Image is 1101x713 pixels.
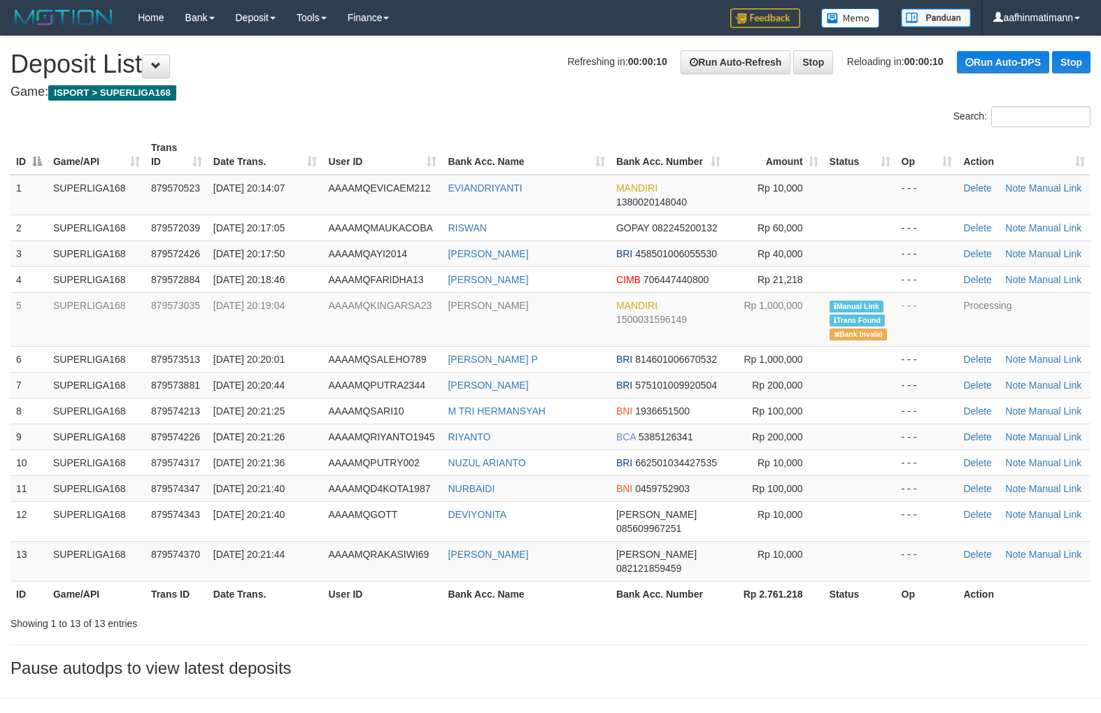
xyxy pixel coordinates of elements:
[448,431,490,442] a: RIYANTO
[830,315,886,326] span: Similar transaction found
[896,541,958,581] td: - - -
[10,85,1091,99] h4: Game:
[616,314,687,325] span: Copy 1500031596149 to clipboard
[151,380,200,391] span: 879573881
[726,135,824,175] th: Amount: activate to sort column ascending
[1029,354,1082,365] a: Manual Link
[10,475,48,501] td: 11
[1005,431,1026,442] a: Note
[10,398,48,424] td: 8
[635,483,690,494] span: Copy 0459752903 to clipboard
[48,501,145,541] td: SUPERLIGA168
[616,431,636,442] span: BCA
[752,483,802,494] span: Rp 100,000
[151,222,200,233] span: 879572039
[963,222,991,233] a: Delete
[448,457,525,468] a: NUZUL ARIANTO
[328,222,432,233] span: AAAAMQMAUKACOBA
[442,581,610,607] th: Bank Acc. Name
[448,549,528,560] a: [PERSON_NAME]
[328,182,430,194] span: AAAAMQEVICAEM212
[896,135,958,175] th: Op: activate to sort column ascending
[10,659,1091,677] h3: Pause autodps to view latest deposits
[639,431,693,442] span: Copy 5385126341 to clipboard
[635,457,717,468] span: Copy 662501034427535 to clipboard
[1005,483,1026,494] a: Note
[752,380,802,391] span: Rp 200,000
[896,501,958,541] td: - - -
[744,300,803,311] span: Rp 1,000,000
[896,372,958,398] td: - - -
[213,300,285,311] span: [DATE] 20:19:04
[448,483,495,494] a: NURBAIDI
[48,240,145,266] td: SUPERLIGA168
[616,483,632,494] span: BNI
[48,372,145,398] td: SUPERLIGA168
[151,248,200,259] span: 879572426
[1005,549,1026,560] a: Note
[963,431,991,442] a: Delete
[448,274,528,285] a: [PERSON_NAME]
[953,106,1091,127] label: Search:
[10,292,48,346] td: 5
[10,449,48,475] td: 10
[1005,182,1026,194] a: Note
[896,292,958,346] td: - - -
[963,248,991,259] a: Delete
[213,248,285,259] span: [DATE] 20:17:50
[1005,380,1026,391] a: Note
[10,266,48,292] td: 4
[448,222,486,233] a: RISWAN
[48,135,145,175] th: Game/API: activate to sort column ascending
[48,475,145,501] td: SUPERLIGA168
[896,475,958,501] td: - - -
[616,457,632,468] span: BRI
[213,380,285,391] span: [DATE] 20:20:44
[616,274,641,285] span: CIMB
[730,8,800,28] img: Feedback.jpg
[1029,431,1082,442] a: Manual Link
[328,483,430,494] span: AAAAMQD4KOTA1987
[758,274,803,285] span: Rp 21,218
[1005,354,1026,365] a: Note
[1029,248,1082,259] a: Manual Link
[151,549,200,560] span: 879574370
[963,549,991,560] a: Delete
[151,300,200,311] span: 879573035
[611,581,726,607] th: Bank Acc. Number
[328,380,425,391] span: AAAAMQPUTRA2344
[1029,182,1082,194] a: Manual Link
[957,51,1049,73] a: Run Auto-DPS
[963,405,991,417] a: Delete
[213,222,285,233] span: [DATE] 20:17:05
[151,405,200,417] span: 879574213
[1029,509,1082,520] a: Manual Link
[896,215,958,240] td: - - -
[48,398,145,424] td: SUPERLIGA168
[10,581,48,607] th: ID
[991,106,1091,127] input: Search:
[567,56,667,67] span: Refreshing in:
[616,523,681,534] span: Copy 085609967251 to clipboard
[616,300,658,311] span: MANDIRI
[1005,457,1026,468] a: Note
[963,457,991,468] a: Delete
[681,50,790,74] a: Run Auto-Refresh
[48,346,145,372] td: SUPERLIGA168
[744,354,803,365] span: Rp 1,000,000
[1005,222,1026,233] a: Note
[213,431,285,442] span: [DATE] 20:21:26
[963,509,991,520] a: Delete
[904,56,944,67] strong: 00:00:10
[847,56,944,67] span: Reloading in:
[758,549,803,560] span: Rp 10,000
[635,405,690,417] span: Copy 1936651500 to clipboard
[644,274,709,285] span: Copy 706447440800 to clipboard
[151,431,200,442] span: 879574226
[10,541,48,581] td: 13
[896,240,958,266] td: - - -
[213,354,285,365] span: [DATE] 20:20:01
[1005,509,1026,520] a: Note
[1005,405,1026,417] a: Note
[322,581,442,607] th: User ID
